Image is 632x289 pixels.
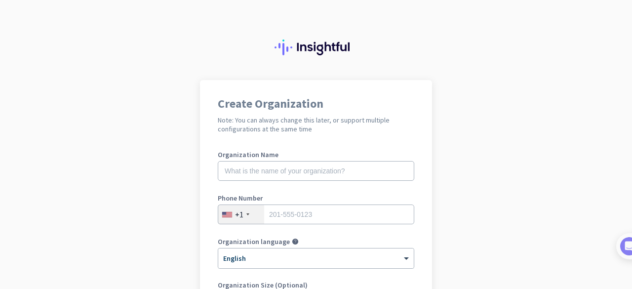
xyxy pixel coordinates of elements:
[218,205,414,224] input: 201-555-0123
[218,98,414,110] h1: Create Organization
[218,282,414,289] label: Organization Size (Optional)
[218,116,414,133] h2: Note: You can always change this later, or support multiple configurations at the same time
[218,195,414,202] label: Phone Number
[235,209,243,219] div: +1
[218,161,414,181] input: What is the name of your organization?
[218,238,290,245] label: Organization language
[218,151,414,158] label: Organization Name
[275,40,357,55] img: Insightful
[292,238,299,245] i: help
